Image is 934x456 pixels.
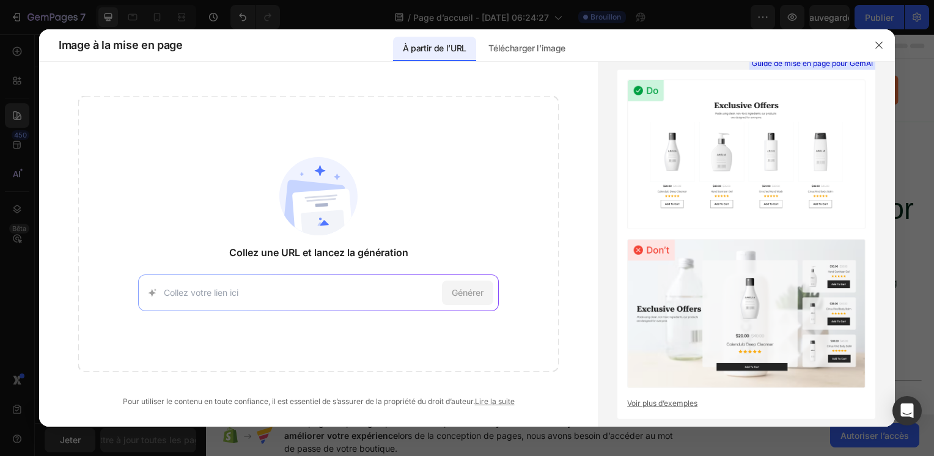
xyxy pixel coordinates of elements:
[490,103,585,115] p: 2,500+ Verified Reviews!
[752,58,873,69] span: Guide de mise en page pour GemAI
[429,244,719,259] p: Purrfect [PERSON_NAME] - pure indulgence in every serving
[627,398,866,409] a: Voir plus d’exemples
[429,122,590,155] u: Get 30% off
[444,323,544,337] p: Delectable flavors
[488,41,565,56] p: Télécharger l’image
[475,397,515,406] a: Lire la suite
[229,245,408,260] span: Collez une URL et lancez la génération
[37,40,106,74] img: gempages_432750572815254551-9ad443ba-fec2-4ecf-bc83-5854d39e22bc.png
[428,119,721,235] h1: Purrfect [PERSON_NAME] for cats now!
[892,396,922,425] div: Ouvrez Intercom Messenger
[428,359,721,392] h2: Interested in more flavors for the Purrfect [PERSON_NAME]?
[78,396,559,407] div: Pour utiliser le contenu en toute confiance, il est essentiel de s’assurer de la propriété du dro...
[425,34,535,79] p: Purrfect [PERSON_NAME] for cats now!
[403,41,467,56] p: À partir de l’URL
[444,300,544,314] p: Nutritious cat food
[452,286,484,299] span: Générer
[164,286,437,299] input: Collez votre lien ici
[376,42,417,73] img: gempages_432750572815254551-360a8916-51c8-4454-840f-f8b323cc3f21.png
[589,51,644,64] div: Shop Now
[59,38,183,53] span: Image à la mise en page
[444,276,544,291] p: Premium gourmet pâté
[537,42,697,72] a: Shop Now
